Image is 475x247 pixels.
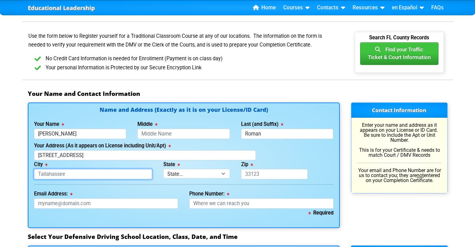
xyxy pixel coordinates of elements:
u: not [417,172,424,178]
b: Search FL County Records [369,35,429,46]
label: Your Address (As it appears on License including Unit/Apt) [34,143,171,148]
a: Contacts [314,3,348,12]
input: 123 Street Name [34,150,256,161]
a: Resources [350,3,387,12]
p: Enter your name and address as it appears on your License or ID Card. Be sure to include the Apt ... [357,123,442,158]
input: myname@domain.com [34,198,178,209]
li: No Credit Card Information is needed for Enrollment (Payment is on class day) [38,54,340,63]
input: Middle Name [137,129,230,139]
a: Home [250,3,278,12]
input: First Name [34,129,126,139]
label: State [163,162,180,167]
label: Your Name [34,122,64,127]
input: Tallahassee [34,169,152,179]
b: Required [309,210,334,216]
label: Middle [137,122,157,127]
a: en Español [389,3,426,12]
p: Your email and Phone Number are for us to contact you; they are entered on your Completion Certif... [357,168,442,183]
li: Your personal Information is Protected by our Secure Encryption Link [38,63,340,72]
input: 33123 [241,169,308,179]
a: Courses [281,3,312,12]
p: Use the form below to Register yourself for a Traditional Classroom Course at any of our location... [28,32,340,49]
h3: Your Name and Contact Information [28,90,448,97]
label: Phone Number: [189,191,229,196]
label: Last (and Suffix) [241,122,283,127]
h4: Name and Address (Exactly as it is on your License/ID Card) [34,107,334,112]
button: Find your TrafficTicket & Court Information [360,42,438,65]
h3: Contact Information [351,103,447,118]
input: Where we can reach you [189,198,334,209]
input: Last Name [241,129,334,139]
label: Email Address: [34,191,72,196]
h3: Select Your Defensive Driving School Location, Class, Date, and Time [28,233,448,240]
label: City [34,162,47,167]
a: FAQs [429,3,446,12]
label: Zip [241,162,253,167]
a: Educational Leadership [28,3,95,13]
